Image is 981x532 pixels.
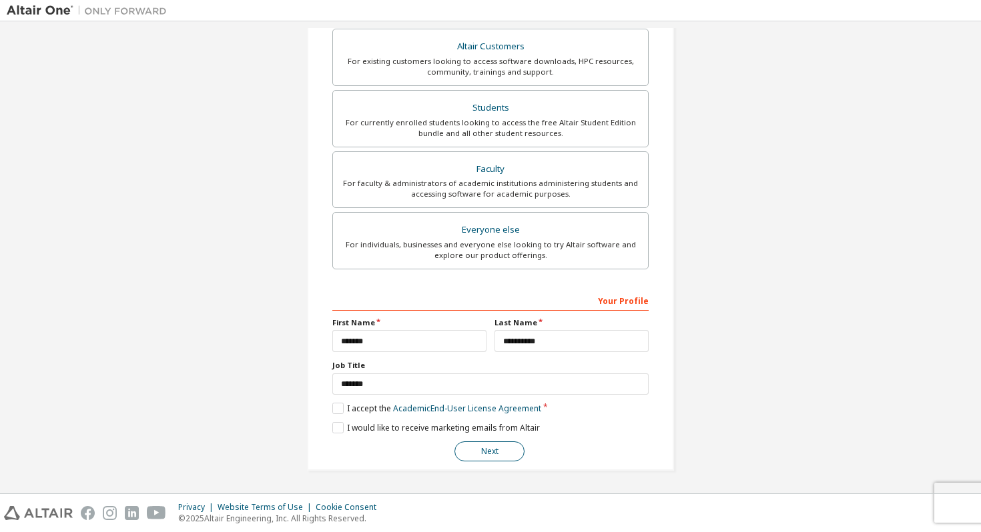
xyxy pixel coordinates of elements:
button: Next [454,441,525,461]
div: For faculty & administrators of academic institutions administering students and accessing softwa... [341,178,640,199]
label: First Name [332,317,486,328]
label: I accept the [332,403,541,414]
img: linkedin.svg [125,506,139,520]
a: Academic End-User License Agreement [393,403,541,414]
div: For existing customers looking to access software downloads, HPC resources, community, trainings ... [341,56,640,77]
div: For individuals, businesses and everyone else looking to try Altair software and explore our prod... [341,239,640,261]
label: Job Title [332,360,649,371]
div: Altair Customers [341,37,640,56]
div: Faculty [341,160,640,179]
div: Everyone else [341,221,640,239]
p: © 2025 Altair Engineering, Inc. All Rights Reserved. [178,513,384,524]
label: I would like to receive marketing emails from Altair [332,422,540,433]
img: altair_logo.svg [4,506,73,520]
div: Your Profile [332,289,649,311]
img: Altair One [7,4,174,17]
div: Cookie Consent [316,502,384,513]
div: Privacy [178,502,218,513]
div: Students [341,99,640,117]
div: For currently enrolled students looking to access the free Altair Student Edition bundle and all ... [341,117,640,139]
div: Website Terms of Use [218,502,316,513]
img: youtube.svg [147,506,166,520]
label: Last Name [495,317,649,328]
img: facebook.svg [81,506,95,520]
img: instagram.svg [103,506,117,520]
